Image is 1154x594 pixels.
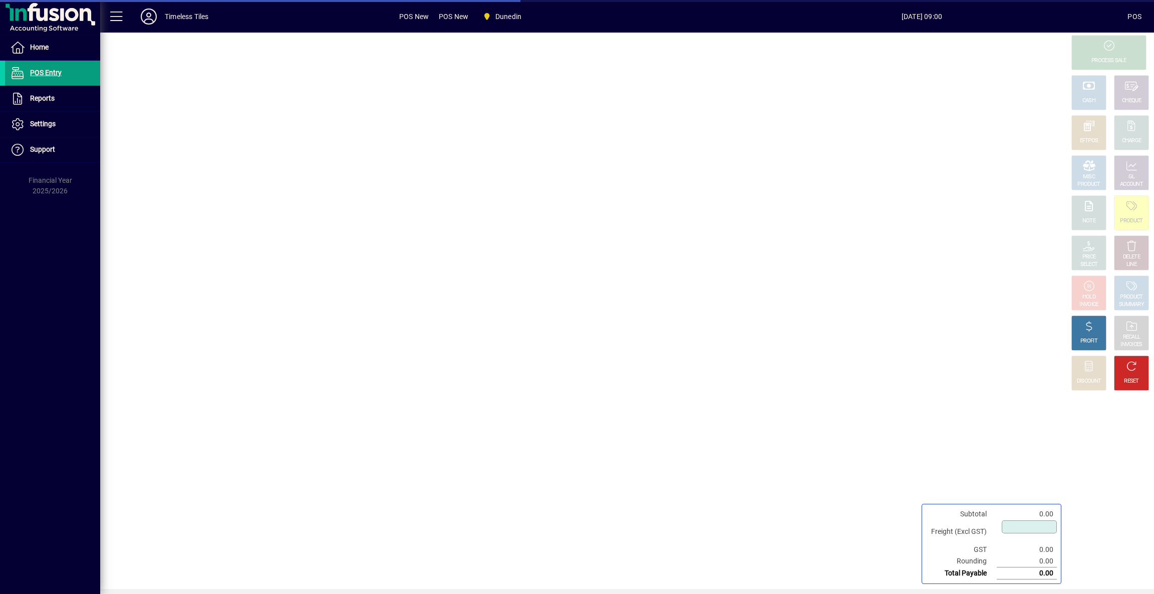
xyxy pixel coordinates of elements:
span: Home [30,43,49,51]
a: Home [5,35,100,60]
div: SELECT [1080,261,1098,268]
span: Dunedin [495,9,521,25]
a: Settings [5,112,100,137]
span: POS New [399,9,429,25]
span: Settings [30,120,56,128]
div: NOTE [1082,217,1095,225]
div: SUMMARY [1119,301,1144,309]
div: POS [1127,9,1141,25]
div: PRICE [1082,253,1096,261]
a: Reports [5,86,100,111]
button: Profile [133,8,165,26]
span: Reports [30,94,55,102]
div: INVOICES [1120,341,1142,349]
div: PROFIT [1080,338,1097,345]
td: GST [926,544,997,555]
div: Timeless Tiles [165,9,208,25]
td: 0.00 [997,544,1057,555]
td: Freight (Excl GST) [926,520,997,544]
div: ACCOUNT [1120,181,1143,188]
div: DISCOUNT [1077,378,1101,385]
div: RECALL [1123,334,1140,341]
div: PRODUCT [1120,217,1142,225]
div: CASH [1082,97,1095,105]
span: Support [30,145,55,153]
span: Dunedin [478,8,525,26]
td: 0.00 [997,508,1057,520]
span: [DATE] 09:00 [716,9,1128,25]
span: POS New [439,9,468,25]
div: CHEQUE [1122,97,1141,105]
div: DELETE [1123,253,1140,261]
div: MISC [1083,173,1095,181]
td: Rounding [926,555,997,567]
div: CHARGE [1122,137,1141,145]
div: EFTPOS [1080,137,1098,145]
div: PRODUCT [1120,293,1142,301]
div: INVOICE [1079,301,1098,309]
td: 0.00 [997,555,1057,567]
div: RESET [1124,378,1139,385]
a: Support [5,137,100,162]
td: Total Payable [926,567,997,579]
td: 0.00 [997,567,1057,579]
span: POS Entry [30,69,62,77]
div: HOLD [1082,293,1095,301]
div: PROCESS SALE [1091,57,1126,65]
div: LINE [1126,261,1136,268]
td: Subtotal [926,508,997,520]
div: PRODUCT [1077,181,1100,188]
div: GL [1128,173,1135,181]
